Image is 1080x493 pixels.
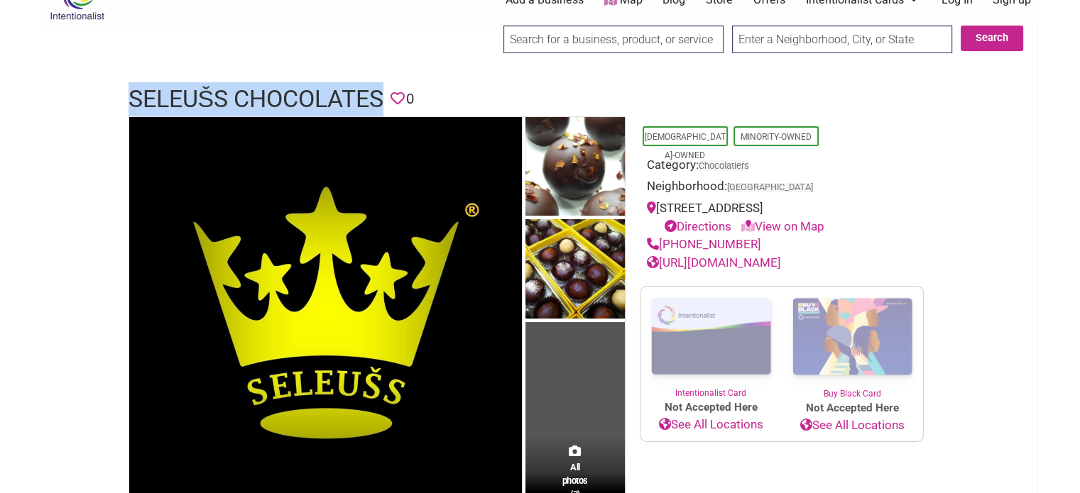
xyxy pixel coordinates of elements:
span: [GEOGRAPHIC_DATA] [727,183,813,192]
a: See All Locations [640,416,782,434]
span: 0 [406,88,414,110]
img: Seleuss Chocolates [525,219,625,322]
a: Minority-Owned [741,132,812,142]
div: Category: [647,156,917,178]
a: [PHONE_NUMBER] [647,237,761,251]
a: Intentionalist Card [640,287,782,399]
a: Directions [665,219,731,233]
input: Enter a Neighborhood, City, or State [732,26,952,53]
span: Not Accepted Here [782,400,923,416]
a: [URL][DOMAIN_NAME] [647,255,781,270]
button: Search [961,26,1023,51]
img: Buy Black Card [782,287,923,387]
a: Buy Black Card [782,287,923,400]
div: [STREET_ADDRESS] [647,199,917,236]
img: Seleuss Chocolates [525,117,625,220]
a: Chocolatiers [699,160,749,171]
h1: Seleušs Chocolates [129,82,384,116]
a: See All Locations [782,416,923,435]
span: Not Accepted Here [640,399,782,416]
input: Search for a business, product, or service [503,26,724,53]
img: Intentionalist Card [640,287,782,387]
a: [DEMOGRAPHIC_DATA]-Owned [645,132,726,160]
a: View on Map [741,219,824,233]
div: Neighborhood: [647,177,917,199]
